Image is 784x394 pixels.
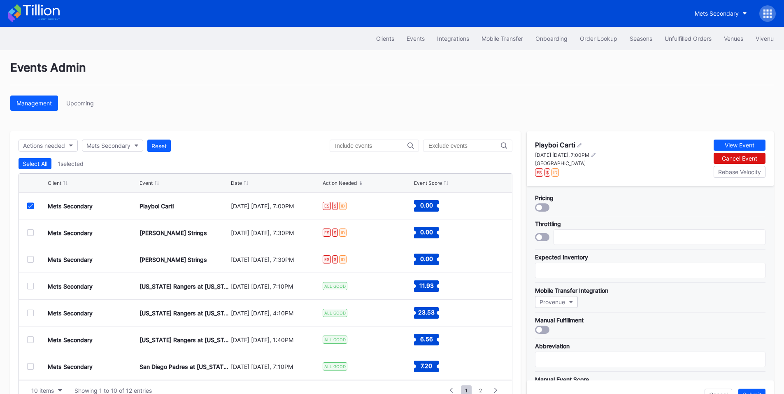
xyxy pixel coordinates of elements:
[48,363,93,370] div: Mets Secondary
[48,283,93,290] div: Mets Secondary
[421,362,432,369] text: 7.20
[574,31,623,46] button: Order Lookup
[60,96,100,111] button: Upcoming
[714,166,765,178] button: Rebase Velocity
[407,35,425,42] div: Events
[714,140,765,151] button: View Event
[419,282,434,289] text: 11.93
[695,10,739,17] div: Mets Secondary
[48,203,93,210] div: Mets Secondary
[540,298,565,305] div: Provenue
[722,155,757,162] div: Cancel Event
[535,194,765,201] div: Pricing
[332,255,338,263] div: $
[529,31,574,46] button: Onboarding
[23,142,65,149] div: Actions needed
[437,35,469,42] div: Integrations
[718,31,749,46] button: Venues
[724,35,743,42] div: Venues
[535,254,765,261] div: Expected Inventory
[48,180,61,186] div: Client
[714,153,765,164] button: Cancel Event
[535,220,765,227] div: Throttling
[725,142,754,149] div: View Event
[323,180,357,186] div: Action Needed
[231,310,321,317] div: [DATE] [DATE], 4:10PM
[400,31,431,46] button: Events
[623,31,658,46] button: Seasons
[74,387,152,394] div: Showing 1 to 10 of 12 entries
[420,255,433,262] text: 0.00
[420,228,433,235] text: 0.00
[482,35,523,42] div: Mobile Transfer
[140,180,153,186] div: Event
[323,309,347,317] div: ALL GOOD
[630,35,652,42] div: Seasons
[147,140,171,152] button: Reset
[339,255,347,263] div: ID
[19,158,51,169] button: Select All
[323,282,347,290] div: ALL GOOD
[140,363,229,370] div: San Diego Padres at [US_STATE] Mets
[58,160,84,167] div: 1 selected
[48,336,93,343] div: Mets Secondary
[544,168,550,177] div: $
[231,180,242,186] div: Date
[332,202,338,210] div: $
[428,142,501,149] input: Exclude events
[418,309,435,316] text: 23.53
[140,310,229,317] div: [US_STATE] Rangers at [US_STATE] Mets (Mets Alumni Classic/Mrs. Met Taxicab [GEOGRAPHIC_DATA] Giv...
[231,336,321,343] div: [DATE] [DATE], 1:40PM
[535,317,765,324] div: Manual Fulfillment
[231,229,321,236] div: [DATE] [DATE], 7:30PM
[151,142,167,149] div: Reset
[140,256,207,263] div: [PERSON_NAME] Strings
[339,202,347,210] div: ID
[431,31,475,46] a: Integrations
[140,203,174,210] div: Playboi Carti
[16,100,52,107] div: Management
[535,160,596,166] div: [GEOGRAPHIC_DATA]
[323,202,331,210] div: ES
[323,255,331,263] div: ES
[332,228,338,237] div: $
[535,287,765,294] div: Mobile Transfer Integration
[420,202,433,209] text: 0.00
[475,31,529,46] button: Mobile Transfer
[231,203,321,210] div: [DATE] [DATE], 7:00PM
[535,168,543,177] div: ES
[535,141,575,149] div: Playboi Carti
[749,31,780,46] a: Vivenu
[140,229,207,236] div: [PERSON_NAME] Strings
[658,31,718,46] button: Unfulfilled Orders
[323,336,347,344] div: ALL GOOD
[535,35,568,42] div: Onboarding
[86,142,130,149] div: Mets Secondary
[420,336,433,343] text: 6.56
[535,343,765,350] div: Abbreviation
[231,256,321,263] div: [DATE] [DATE], 7:30PM
[376,35,394,42] div: Clients
[10,96,58,111] button: Management
[10,61,774,85] div: Events Admin
[370,31,400,46] button: Clients
[23,160,47,167] div: Select All
[335,142,407,149] input: Include events
[323,362,347,371] div: ALL GOOD
[535,152,589,158] div: [DATE] [DATE], 7:00PM
[689,6,753,21] button: Mets Secondary
[19,140,78,152] button: Actions needed
[580,35,617,42] div: Order Lookup
[535,296,578,308] button: Provenue
[756,35,774,42] div: Vivenu
[66,100,94,107] div: Upcoming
